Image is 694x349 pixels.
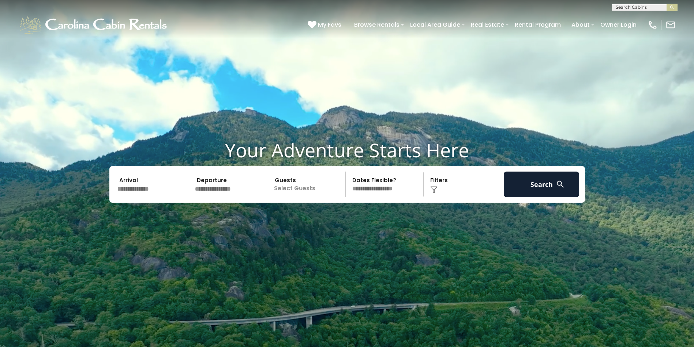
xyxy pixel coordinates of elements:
[556,180,565,189] img: search-regular-white.png
[18,14,170,36] img: White-1-1-2.png
[665,20,676,30] img: mail-regular-white.png
[504,172,579,197] button: Search
[597,18,640,31] a: Owner Login
[568,18,593,31] a: About
[270,172,346,197] p: Select Guests
[430,186,438,194] img: filter--v1.png
[467,18,508,31] a: Real Estate
[511,18,564,31] a: Rental Program
[318,20,341,29] span: My Favs
[5,139,689,161] h1: Your Adventure Starts Here
[350,18,403,31] a: Browse Rentals
[308,20,343,30] a: My Favs
[406,18,464,31] a: Local Area Guide
[648,20,658,30] img: phone-regular-white.png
